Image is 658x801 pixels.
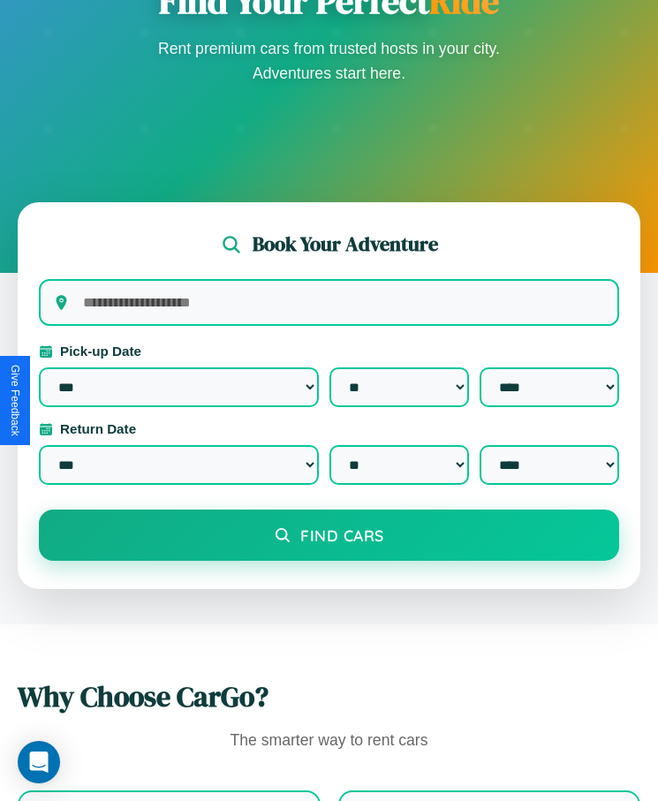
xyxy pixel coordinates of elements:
[18,741,60,783] div: Open Intercom Messenger
[18,727,640,755] p: The smarter way to rent cars
[39,510,619,561] button: Find Cars
[253,230,438,258] h2: Book Your Adventure
[9,365,21,436] div: Give Feedback
[39,421,619,436] label: Return Date
[39,344,619,359] label: Pick-up Date
[18,677,640,716] h2: Why Choose CarGo?
[153,36,506,86] p: Rent premium cars from trusted hosts in your city. Adventures start here.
